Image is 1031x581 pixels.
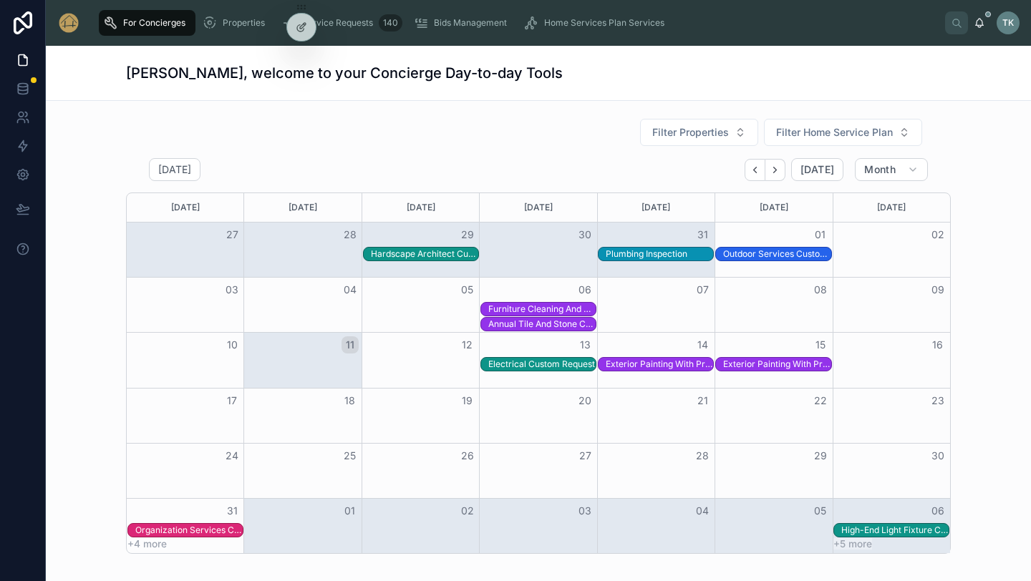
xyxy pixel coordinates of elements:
[342,281,359,298] button: 04
[694,281,711,298] button: 07
[342,392,359,409] button: 18
[459,226,476,243] button: 29
[929,447,947,464] button: 30
[126,63,563,83] h1: [PERSON_NAME], welcome to your Concierge Day-to-day Tools
[434,17,507,29] span: Bids Management
[576,392,594,409] button: 20
[864,163,896,176] span: Month
[459,281,476,298] button: 05
[723,248,831,260] div: Outdoor Services Custom Request
[223,447,241,464] button: 24
[812,281,829,298] button: 08
[606,358,713,371] div: Exterior Painting With Premium Paint (Per Sq. Foot)
[99,10,195,36] a: For Concierges
[600,193,712,222] div: [DATE]
[694,502,711,519] button: 04
[723,358,831,371] div: Exterior Painting With Premium Paint (Per Sq. Foot)
[836,193,948,222] div: [DATE]
[576,226,594,243] button: 30
[576,281,594,298] button: 06
[833,538,872,550] button: +5 more
[694,336,711,353] button: 14
[135,524,243,537] div: Organization Services Custom Request
[223,17,265,29] span: Properties
[929,502,947,519] button: 06
[488,318,596,331] div: Annual Tile And Stone Countertop Sealing
[640,119,758,146] button: Select Button
[410,10,517,36] a: Bids Management
[576,502,594,519] button: 03
[745,159,765,181] button: Back
[765,159,785,181] button: Next
[342,447,359,464] button: 25
[342,502,359,519] button: 01
[223,392,241,409] button: 17
[544,17,664,29] span: Home Services Plan Services
[198,10,275,36] a: Properties
[841,524,949,536] div: High-End Light Fixture Cleaning
[576,336,594,353] button: 13
[606,358,713,370] div: Exterior Painting With Premium Paint (Per Sq. Foot)
[841,524,949,537] div: High-End Light Fixture Cleaning
[723,358,831,370] div: Exterior Painting With Premium Paint (Per Sq. Foot)
[652,125,729,140] span: Filter Properties
[488,303,596,316] div: Furniture Cleaning And Scotchgard
[459,447,476,464] button: 26
[223,502,241,519] button: 31
[694,226,711,243] button: 31
[1002,17,1014,29] span: TK
[812,392,829,409] button: 22
[57,11,80,34] img: App logo
[812,226,829,243] button: 01
[302,17,373,29] span: Service Requests
[764,119,922,146] button: Select Button
[459,392,476,409] button: 19
[520,10,674,36] a: Home Services Plan Services
[776,125,893,140] span: Filter Home Service Plan
[127,538,167,550] button: +4 more
[364,193,477,222] div: [DATE]
[158,162,191,177] h2: [DATE]
[342,336,359,353] button: 11
[135,524,243,536] div: Organization Services Custom Request
[379,14,402,31] div: 140
[723,248,831,260] div: Outdoor Services Custom Request
[606,248,713,260] div: Plumbing Inspection
[342,226,359,243] button: 28
[371,248,478,260] div: Hardscape Architect Custom Request
[223,336,241,353] button: 10
[855,158,928,181] button: Month
[223,226,241,243] button: 27
[800,163,834,176] span: [DATE]
[812,447,829,464] button: 29
[488,358,596,371] div: Electrical Custom Request
[929,336,947,353] button: 16
[459,336,476,353] button: 12
[929,392,947,409] button: 23
[488,358,596,370] div: Electrical Custom Request
[123,17,185,29] span: For Concierges
[126,192,951,554] div: Month View
[929,226,947,243] button: 02
[576,447,594,464] button: 27
[129,193,241,222] div: [DATE]
[929,281,947,298] button: 09
[488,318,596,330] div: Annual Tile And Stone Countertop Sealing
[694,447,711,464] button: 28
[812,502,829,519] button: 05
[488,303,596,315] div: Furniture Cleaning And Scotchgard
[606,248,713,260] div: Plumbing Inspection
[482,193,594,222] div: [DATE]
[717,193,830,222] div: [DATE]
[694,392,711,409] button: 21
[791,158,843,181] button: [DATE]
[459,502,476,519] button: 02
[371,248,478,260] div: Hardscape Architect Custom Request
[223,281,241,298] button: 03
[246,193,359,222] div: [DATE]
[278,10,407,36] a: Service Requests140
[92,7,945,39] div: scrollable content
[812,336,829,353] button: 15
